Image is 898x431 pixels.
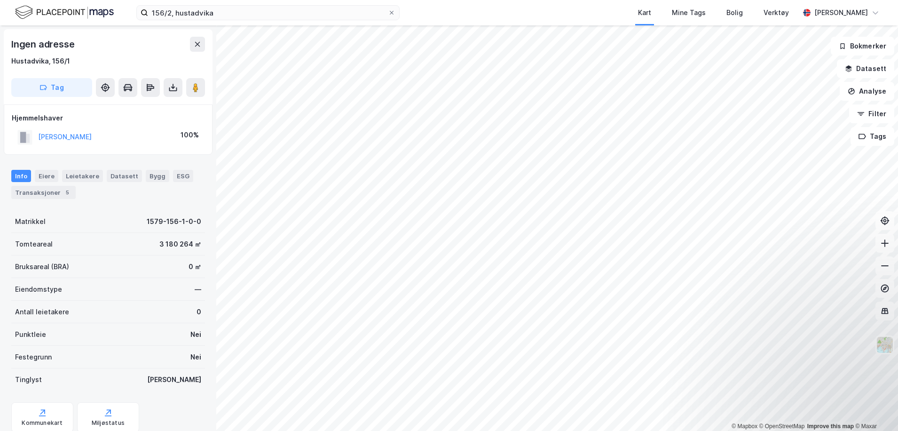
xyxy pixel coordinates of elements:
button: Datasett [837,59,894,78]
div: Antall leietakere [15,306,69,318]
button: Tag [11,78,92,97]
div: Miljøstatus [92,419,125,427]
div: ESG [173,170,193,182]
button: Analyse [840,82,894,101]
div: Transaksjoner [11,186,76,199]
div: Kommunekart [22,419,63,427]
div: Kart [638,7,651,18]
div: Nei [190,329,201,340]
a: Improve this map [807,423,854,430]
div: Hjemmelshaver [12,112,205,124]
img: Z [876,336,894,354]
div: Bruksareal (BRA) [15,261,69,272]
div: Tomteareal [15,239,53,250]
div: 100% [181,129,199,141]
div: Bygg [146,170,169,182]
div: Datasett [107,170,142,182]
div: Festegrunn [15,351,52,363]
button: Bokmerker [831,37,894,56]
div: Bolig [726,7,743,18]
div: Nei [190,351,201,363]
div: 0 [197,306,201,318]
div: [PERSON_NAME] [814,7,868,18]
div: Mine Tags [672,7,706,18]
input: Søk på adresse, matrikkel, gårdeiere, leietakere eller personer [148,6,388,20]
div: 1579-156-1-0-0 [147,216,201,227]
div: Info [11,170,31,182]
div: Hustadvika, 156/1 [11,56,70,67]
div: Punktleie [15,329,46,340]
div: 0 ㎡ [189,261,201,272]
div: Eiendomstype [15,284,62,295]
div: 5 [63,188,72,197]
div: Ingen adresse [11,37,76,52]
div: Tinglyst [15,374,42,385]
div: — [195,284,201,295]
button: Tags [851,127,894,146]
div: Verktøy [764,7,789,18]
div: Eiere [35,170,58,182]
div: Matrikkel [15,216,46,227]
div: 3 180 264 ㎡ [159,239,201,250]
button: Filter [849,104,894,123]
div: [PERSON_NAME] [147,374,201,385]
a: Mapbox [732,423,757,430]
div: Leietakere [62,170,103,182]
img: logo.f888ab2527a4732fd821a326f86c7f29.svg [15,4,114,21]
a: OpenStreetMap [759,423,805,430]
